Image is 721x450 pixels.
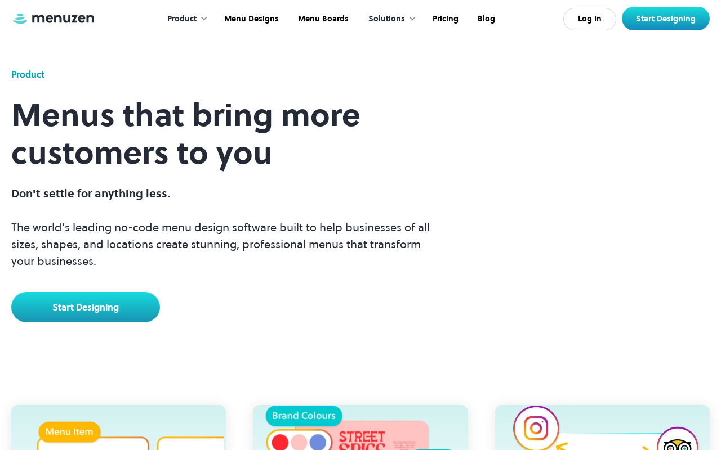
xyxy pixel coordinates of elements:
a: Blog [467,2,504,37]
div: Product [167,13,197,25]
a: Pricing [422,2,467,37]
h1: Menus that bring more customers to you [11,96,444,172]
a: Log In [563,8,616,30]
a: Start Designing [622,7,710,30]
a: Menu Boards [287,2,357,37]
div: Product [11,67,44,81]
div: Solutions [368,13,405,25]
p: The world's leading no-code menu design software built to help businesses of all sizes, shapes, a... [11,185,444,269]
span: Don't settle for anything less. [11,186,170,201]
a: Start Designing [11,292,160,322]
a: Menu Designs [213,2,287,37]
